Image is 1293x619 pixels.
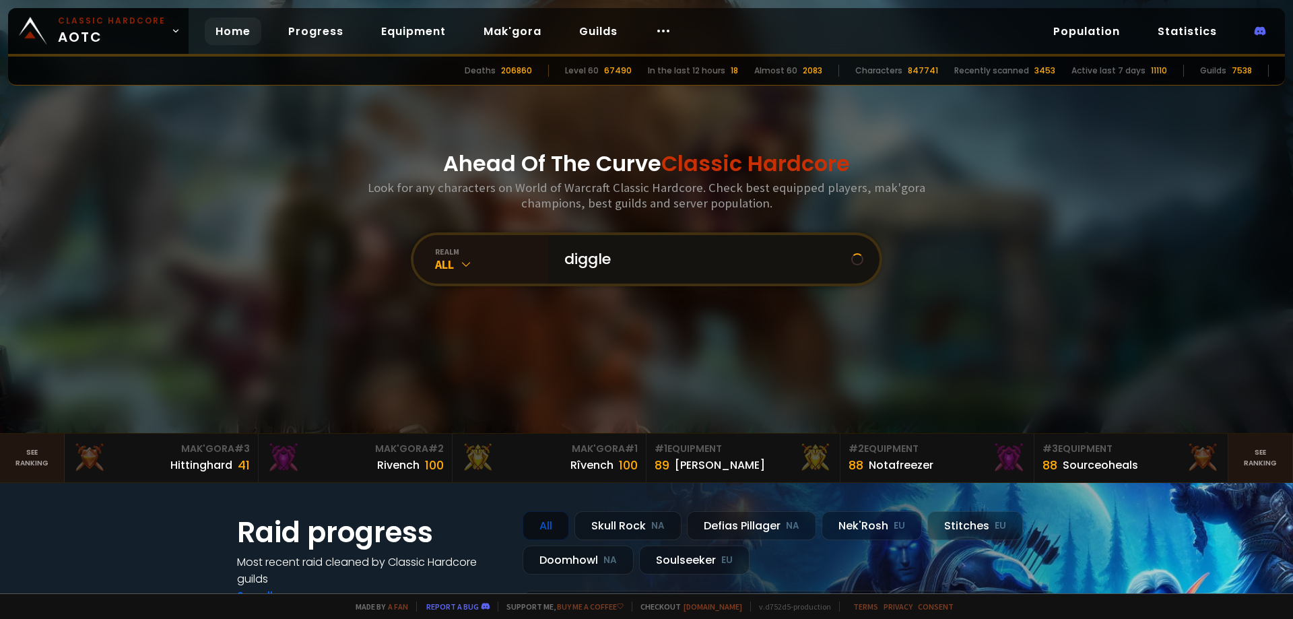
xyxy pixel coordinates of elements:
[1042,456,1057,474] div: 88
[574,511,682,540] div: Skull Rock
[473,18,552,45] a: Mak'gora
[675,457,765,474] div: [PERSON_NAME]
[639,546,750,575] div: Soulseeker
[205,18,261,45] a: Home
[523,546,634,575] div: Doomhowl
[687,511,816,540] div: Defias Pillager
[840,434,1034,482] a: #2Equipment88Notafreezer
[632,601,742,612] span: Checkout
[498,601,624,612] span: Support me,
[237,588,325,604] a: See all progress
[1228,434,1293,482] a: Seeranking
[461,442,638,456] div: Mak'Gora
[1232,65,1252,77] div: 7538
[428,442,444,455] span: # 2
[1063,457,1138,474] div: Sourceoheals
[786,519,799,533] small: NA
[570,457,614,474] div: Rîvench
[277,18,354,45] a: Progress
[1151,65,1167,77] div: 11110
[556,235,851,284] input: Search a character...
[655,456,669,474] div: 89
[651,519,665,533] small: NA
[853,601,878,612] a: Terms
[58,15,166,27] small: Classic Hardcore
[849,456,863,474] div: 88
[908,65,938,77] div: 847741
[362,180,931,211] h3: Look for any characters on World of Warcraft Classic Hardcore. Check best equipped players, mak'g...
[347,601,408,612] span: Made by
[604,65,632,77] div: 67490
[721,554,733,567] small: EU
[565,65,599,77] div: Level 60
[603,554,617,567] small: NA
[65,434,259,482] a: Mak'Gora#3Hittinghard41
[237,511,506,554] h1: Raid progress
[259,434,453,482] a: Mak'Gora#2Rivench100
[557,601,624,612] a: Buy me a coffee
[377,457,420,474] div: Rivench
[1200,65,1226,77] div: Guilds
[1042,442,1220,456] div: Equipment
[849,442,864,455] span: # 2
[625,442,638,455] span: # 1
[523,511,569,540] div: All
[453,434,646,482] a: Mak'Gora#1Rîvench100
[426,601,479,612] a: Report a bug
[237,554,506,587] h4: Most recent raid cleaned by Classic Hardcore guilds
[238,456,250,474] div: 41
[234,442,250,455] span: # 3
[501,65,532,77] div: 206860
[1042,442,1058,455] span: # 3
[869,457,933,474] div: Notafreezer
[370,18,457,45] a: Equipment
[648,65,725,77] div: In the last 12 hours
[822,511,922,540] div: Nek'Rosh
[884,601,913,612] a: Privacy
[465,65,496,77] div: Deaths
[388,601,408,612] a: a fan
[58,15,166,47] span: AOTC
[750,601,831,612] span: v. d752d5 - production
[1034,434,1228,482] a: #3Equipment88Sourceoheals
[443,148,850,180] h1: Ahead Of The Curve
[267,442,444,456] div: Mak'Gora
[731,65,738,77] div: 18
[568,18,628,45] a: Guilds
[170,457,232,474] div: Hittinghard
[8,8,189,54] a: Classic HardcoreAOTC
[849,442,1026,456] div: Equipment
[754,65,797,77] div: Almost 60
[619,456,638,474] div: 100
[435,247,548,257] div: realm
[684,601,742,612] a: [DOMAIN_NAME]
[803,65,822,77] div: 2083
[1071,65,1146,77] div: Active last 7 days
[1042,18,1131,45] a: Population
[855,65,902,77] div: Characters
[1147,18,1228,45] a: Statistics
[661,148,850,178] span: Classic Hardcore
[1034,65,1055,77] div: 3453
[73,442,250,456] div: Mak'Gora
[646,434,840,482] a: #1Equipment89[PERSON_NAME]
[425,456,444,474] div: 100
[995,519,1006,533] small: EU
[927,511,1023,540] div: Stitches
[655,442,832,456] div: Equipment
[435,257,548,272] div: All
[954,65,1029,77] div: Recently scanned
[918,601,954,612] a: Consent
[655,442,667,455] span: # 1
[894,519,905,533] small: EU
